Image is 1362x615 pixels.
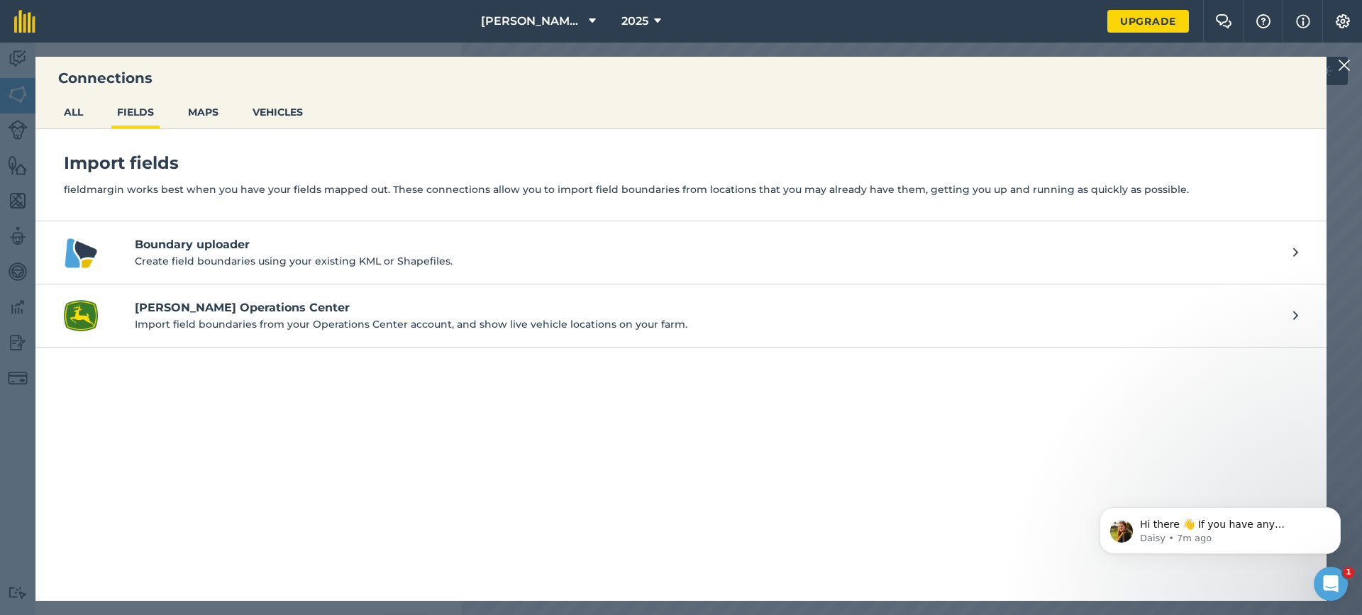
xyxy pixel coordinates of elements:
[621,13,648,30] span: 2025
[1215,14,1232,28] img: Two speech bubbles overlapping with the left bubble in the forefront
[1296,13,1310,30] img: svg+xml;base64,PHN2ZyB4bWxucz0iaHR0cDovL3d3dy53My5vcmcvMjAwMC9zdmciIHdpZHRoPSIxNyIgaGVpZ2h0PSIxNy...
[1343,567,1354,578] span: 1
[1255,14,1272,28] img: A question mark icon
[35,221,1327,284] a: Boundary uploader logoBoundary uploaderCreate field boundaries using your existing KML or Shapefi...
[64,299,98,333] img: John Deere Operations Center logo
[1338,57,1351,74] img: svg+xml;base64,PHN2ZyB4bWxucz0iaHR0cDovL3d3dy53My5vcmcvMjAwMC9zdmciIHdpZHRoPSIyMiIgaGVpZ2h0PSIzMC...
[1078,477,1362,577] iframe: Intercom notifications message
[58,99,89,126] button: ALL
[1334,14,1351,28] img: A cog icon
[14,10,35,33] img: fieldmargin Logo
[111,99,160,126] button: FIELDS
[1314,567,1348,601] iframe: Intercom live chat
[135,299,1279,316] h4: [PERSON_NAME] Operations Center
[135,236,1279,253] h4: Boundary uploader
[135,316,1279,332] p: Import field boundaries from your Operations Center account, and show live vehicle locations on y...
[64,236,98,270] img: Boundary uploader logo
[481,13,583,30] span: [PERSON_NAME] Family Farms
[35,68,1327,88] h3: Connections
[1107,10,1189,33] a: Upgrade
[64,152,1298,174] h4: Import fields
[247,99,309,126] button: VEHICLES
[182,99,224,126] button: MAPS
[135,253,1279,269] p: Create field boundaries using your existing KML or Shapefiles.
[35,284,1327,348] a: John Deere Operations Center logo[PERSON_NAME] Operations CenterImport field boundaries from your...
[64,182,1298,197] p: fieldmargin works best when you have your fields mapped out. These connections allow you to impor...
